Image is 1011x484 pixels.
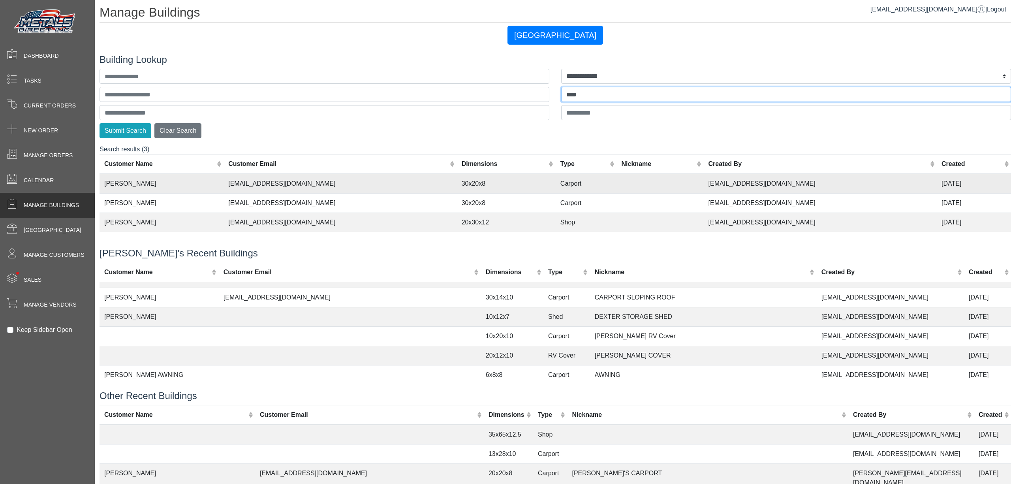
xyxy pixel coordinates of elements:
div: Customer Email [224,267,472,277]
td: Carport [543,365,590,384]
span: Manage Orders [24,151,73,160]
span: New Order [24,126,58,135]
td: [EMAIL_ADDRESS][DOMAIN_NAME] [219,288,481,307]
label: Keep Sidebar Open [17,325,72,335]
td: [DATE] [937,174,1011,194]
div: Type [538,410,558,420]
span: Dashboard [24,52,59,60]
td: [EMAIL_ADDRESS][DOMAIN_NAME] [224,194,457,213]
td: [DATE] [974,425,1011,444]
td: [EMAIL_ADDRESS][DOMAIN_NAME] [704,194,937,213]
div: Nickname [595,267,808,277]
div: Type [560,159,608,169]
span: Current Orders [24,102,76,110]
div: Created [941,159,1002,169]
td: 10x20x10 [481,326,543,346]
td: [EMAIL_ADDRESS][DOMAIN_NAME] [848,425,974,444]
td: 30x20x8 [457,194,556,213]
td: [EMAIL_ADDRESS][DOMAIN_NAME] [817,365,964,384]
div: Search results (3) [100,145,1011,238]
td: [EMAIL_ADDRESS][DOMAIN_NAME] [704,213,937,232]
td: Shop [556,213,617,232]
span: Sales [24,276,41,284]
h4: Building Lookup [100,54,1011,66]
td: 20x12x10 [481,346,543,365]
td: Carport [533,444,567,463]
div: Customer Email [228,159,448,169]
td: [PERSON_NAME] [100,174,224,194]
td: 20x30x12 [457,213,556,232]
td: RV Cover [543,346,590,365]
button: [GEOGRAPHIC_DATA] [507,26,603,45]
td: [EMAIL_ADDRESS][DOMAIN_NAME] [224,174,457,194]
a: [EMAIL_ADDRESS][DOMAIN_NAME] [870,6,985,13]
td: 13x28x10 [484,444,533,463]
div: Created [969,267,1002,277]
td: [EMAIL_ADDRESS][DOMAIN_NAME] [224,213,457,232]
td: [DATE] [964,307,1011,326]
td: [PERSON_NAME] AWNING [100,365,219,384]
td: [EMAIL_ADDRESS][DOMAIN_NAME] [817,288,964,307]
td: AWNING [590,365,817,384]
td: 6x8x8 [481,365,543,384]
td: [DATE] [964,288,1011,307]
td: [PERSON_NAME] [100,213,224,232]
div: Dimensions [489,410,524,420]
span: Manage Vendors [24,301,77,309]
span: [GEOGRAPHIC_DATA] [24,226,81,234]
div: Type [548,267,581,277]
td: 35x65x12.5 [484,425,533,444]
div: Customer Email [260,410,475,420]
div: Customer Name [104,410,246,420]
td: [DATE] [937,213,1011,232]
div: Nickname [572,410,840,420]
span: Tasks [24,77,41,85]
div: Created By [853,410,965,420]
td: Carport [543,288,590,307]
button: Clear Search [154,123,201,138]
td: 30x20x8 [457,174,556,194]
td: [PERSON_NAME] [100,194,224,213]
div: | [870,5,1006,14]
td: Shop [533,425,567,444]
td: [PERSON_NAME] RV Cover [590,326,817,346]
div: Customer Name [104,267,210,277]
div: Created [979,410,1002,420]
div: Created By [708,159,928,169]
td: [EMAIL_ADDRESS][DOMAIN_NAME] [817,346,964,365]
span: • [8,260,28,286]
button: Submit Search [100,123,151,138]
td: DEXTER STORAGE SHED [590,307,817,326]
td: [PERSON_NAME] [100,288,219,307]
td: [DATE] [964,326,1011,346]
td: [DATE] [964,346,1011,365]
h4: Other Recent Buildings [100,390,1011,402]
img: Metals Direct Inc Logo [12,7,79,36]
td: [EMAIL_ADDRESS][DOMAIN_NAME] [817,326,964,346]
a: [GEOGRAPHIC_DATA] [507,32,603,38]
div: Created By [821,267,955,277]
td: [EMAIL_ADDRESS][DOMAIN_NAME] [848,444,974,463]
div: Customer Name [104,159,215,169]
td: Carport [556,174,617,194]
td: Carport [543,326,590,346]
td: [PERSON_NAME] [100,307,219,326]
td: 30x14x10 [481,288,543,307]
td: [DATE] [974,444,1011,463]
td: [EMAIL_ADDRESS][DOMAIN_NAME] [817,307,964,326]
div: Nickname [622,159,695,169]
td: [DATE] [964,365,1011,384]
td: [EMAIL_ADDRESS][DOMAIN_NAME] [704,174,937,194]
span: Logout [987,6,1006,13]
div: Dimensions [462,159,547,169]
span: Calendar [24,176,54,185]
td: CARPORT SLOPING ROOF [590,288,817,307]
td: 10x12x7 [481,307,543,326]
td: [PERSON_NAME] COVER [590,346,817,365]
h4: [PERSON_NAME]'s Recent Buildings [100,248,1011,259]
td: Shed [543,307,590,326]
span: Manage Customers [24,251,85,259]
div: Dimensions [486,267,535,277]
td: [DATE] [937,194,1011,213]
